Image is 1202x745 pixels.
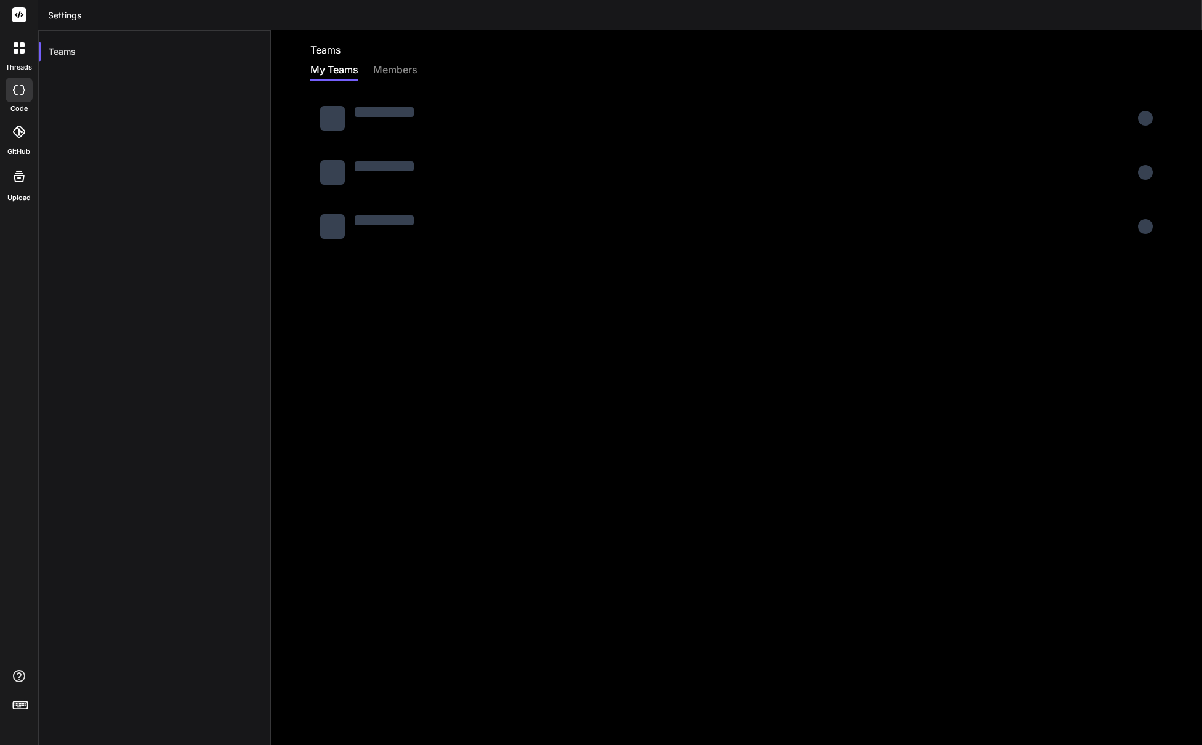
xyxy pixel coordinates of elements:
div: members [373,62,417,79]
div: Teams [39,38,270,65]
label: threads [6,62,32,73]
label: Upload [7,193,31,203]
h2: Teams [310,42,341,57]
label: code [10,103,28,114]
div: My Teams [310,62,358,79]
label: GitHub [7,147,30,157]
